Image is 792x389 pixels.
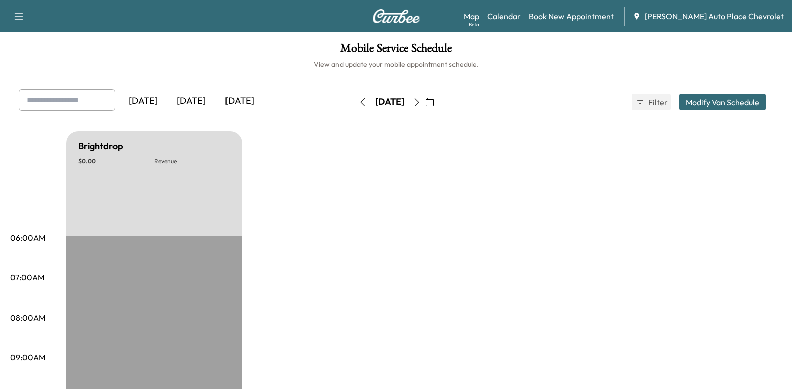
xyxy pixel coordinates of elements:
img: Curbee Logo [372,9,420,23]
button: Modify Van Schedule [679,94,766,110]
h6: View and update your mobile appointment schedule. [10,59,782,69]
a: Calendar [487,10,521,22]
button: Filter [632,94,671,110]
span: [PERSON_NAME] Auto Place Chevrolet [645,10,784,22]
h5: Brightdrop [78,139,123,153]
p: $ 0.00 [78,157,154,165]
p: Revenue [154,157,230,165]
div: [DATE] [375,95,404,108]
p: 09:00AM [10,351,45,363]
p: 08:00AM [10,312,45,324]
div: [DATE] [215,89,264,113]
p: 06:00AM [10,232,45,244]
div: Beta [469,21,479,28]
h1: Mobile Service Schedule [10,42,782,59]
span: Filter [648,96,666,108]
div: [DATE] [167,89,215,113]
div: [DATE] [119,89,167,113]
a: Book New Appointment [529,10,614,22]
p: 07:00AM [10,271,44,283]
a: MapBeta [464,10,479,22]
